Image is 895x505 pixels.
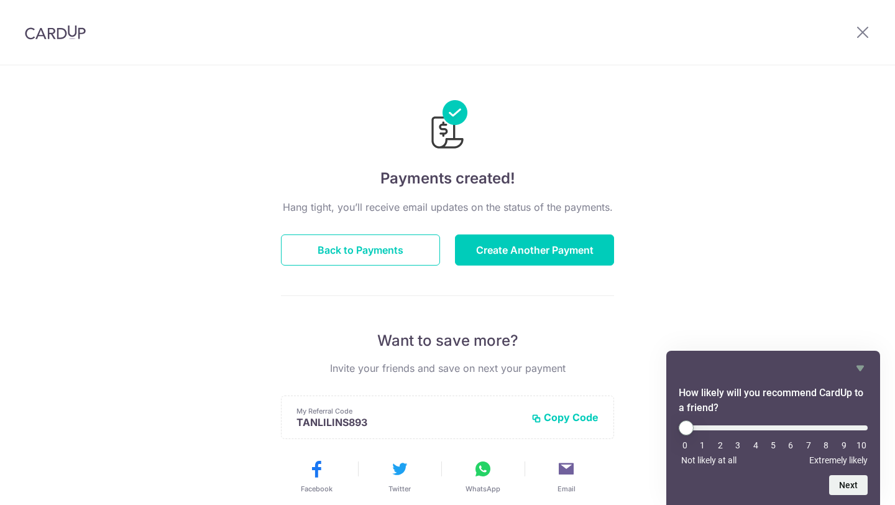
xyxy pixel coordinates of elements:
[750,440,762,450] li: 4
[281,331,614,351] p: Want to save more?
[679,440,691,450] li: 0
[853,361,868,376] button: Hide survey
[558,484,576,494] span: Email
[679,420,868,465] div: How likely will you recommend CardUp to a friend? Select an option from 0 to 10, with 0 being Not...
[696,440,709,450] li: 1
[531,411,599,424] button: Copy Code
[281,361,614,376] p: Invite your friends and save on next your payment
[466,484,500,494] span: WhatsApp
[809,455,868,465] span: Extremely likely
[296,416,521,429] p: TANLILINS893
[855,440,868,450] li: 10
[280,459,353,494] button: Facebook
[714,440,727,450] li: 2
[25,25,86,40] img: CardUp
[363,459,436,494] button: Twitter
[732,440,744,450] li: 3
[428,100,467,152] img: Payments
[802,440,815,450] li: 7
[530,459,603,494] button: Email
[455,234,614,266] button: Create Another Payment
[679,361,868,495] div: How likely will you recommend CardUp to a friend? Select an option from 0 to 10, with 0 being Not...
[681,455,737,465] span: Not likely at all
[301,484,333,494] span: Facebook
[784,440,797,450] li: 6
[829,475,868,495] button: Next question
[679,386,868,415] h2: How likely will you recommend CardUp to a friend? Select an option from 0 to 10, with 0 being Not...
[296,406,521,416] p: My Referral Code
[388,484,411,494] span: Twitter
[767,440,779,450] li: 5
[446,459,520,494] button: WhatsApp
[838,440,850,450] li: 9
[281,167,614,190] h4: Payments created!
[820,440,832,450] li: 8
[281,234,440,266] button: Back to Payments
[281,200,614,215] p: Hang tight, you’ll receive email updates on the status of the payments.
